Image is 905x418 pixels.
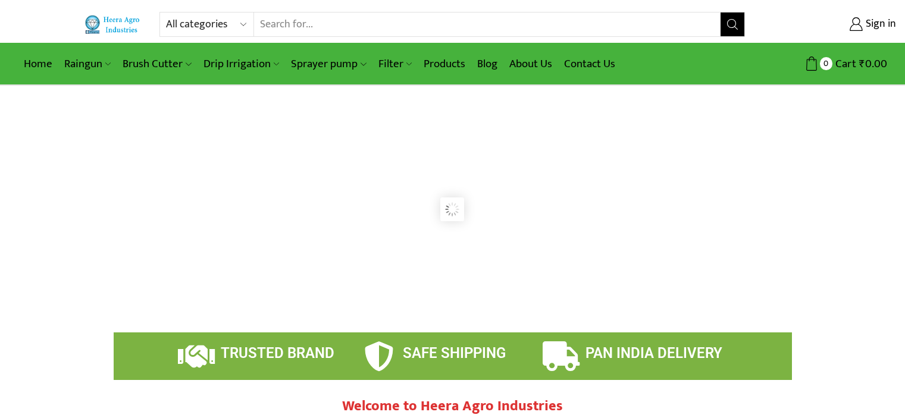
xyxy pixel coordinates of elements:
[18,50,58,78] a: Home
[418,50,471,78] a: Products
[274,398,631,415] h2: Welcome to Heera Agro Industries
[503,50,558,78] a: About Us
[859,55,887,73] bdi: 0.00
[285,50,372,78] a: Sprayer pump
[117,50,197,78] a: Brush Cutter
[221,345,334,362] span: TRUSTED BRAND
[757,53,887,75] a: 0 Cart ₹0.00
[832,56,856,72] span: Cart
[471,50,503,78] a: Blog
[558,50,621,78] a: Contact Us
[372,50,418,78] a: Filter
[820,57,832,70] span: 0
[254,12,721,36] input: Search for...
[763,14,896,35] a: Sign in
[721,12,744,36] button: Search button
[585,345,722,362] span: PAN INDIA DELIVERY
[198,50,285,78] a: Drip Irrigation
[403,345,506,362] span: SAFE SHIPPING
[863,17,896,32] span: Sign in
[58,50,117,78] a: Raingun
[859,55,865,73] span: ₹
